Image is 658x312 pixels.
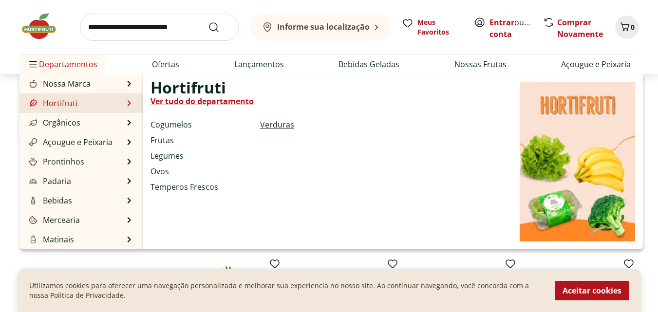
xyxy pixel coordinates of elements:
img: Prontinhos [29,158,37,165]
span: Meus Favoritos [417,18,462,37]
a: Ver tudo do departamento [150,95,254,107]
a: OrgânicosOrgânicos [27,117,80,128]
a: Frutas [150,134,174,146]
a: PadariaPadaria [27,175,71,187]
a: MatinaisMatinais [27,234,74,245]
a: Entrar [489,17,514,28]
span: ou [489,17,533,40]
span: Hortifruti [150,82,226,93]
p: Utilizamos cookies para oferecer uma navegação personalizada e melhorar sua experiencia no nosso ... [29,281,543,300]
img: Nossa Marca [29,80,37,88]
a: BebidasBebidas [27,195,72,206]
a: Verduras [260,119,294,130]
img: Hortifruti [520,82,635,241]
button: Informe sua localização [251,14,390,41]
button: Submit Search [208,21,231,33]
a: Nossas Frutas [454,58,507,70]
img: Padaria [29,177,37,185]
img: Hortifruti [29,99,37,107]
img: Orgânicos [29,119,37,127]
button: Menu [27,53,39,76]
button: Carrinho [615,16,639,39]
a: HortifrutiHortifruti [27,97,77,109]
a: Frios, Queijos e LaticíniosFrios, Queijos e Laticínios [27,247,124,271]
a: Lançamentos [234,58,284,70]
a: Açougue e PeixariaAçougue e Peixaria [27,136,113,148]
button: Preço [18,113,164,140]
span: 0 [631,22,635,32]
a: Legumes [150,150,184,162]
a: Bebidas Geladas [338,58,399,70]
a: Temperos Frescos [150,181,218,193]
a: Cogumelos [150,119,192,130]
img: Matinais [29,236,37,243]
a: Meus Favoritos [402,18,462,37]
button: Aceitar cookies [555,281,629,300]
a: Nossa MarcaNossa Marca [27,78,91,90]
a: ProntinhosProntinhos [27,156,84,167]
button: Marca [18,85,164,112]
img: Mercearia [29,216,37,224]
a: Comprar Novamente [557,17,603,39]
a: Ofertas [152,58,179,70]
span: Departamentos [27,53,97,76]
img: Hortifruti [19,12,68,41]
b: Informe sua localização [277,21,370,32]
img: Açougue e Peixaria [29,138,37,146]
a: Criar conta [489,17,543,39]
input: search [80,14,239,41]
a: Ovos [150,165,169,177]
a: Açougue e Peixaria [561,58,631,70]
img: Bebidas [29,197,37,204]
a: MerceariaMercearia [27,214,80,226]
